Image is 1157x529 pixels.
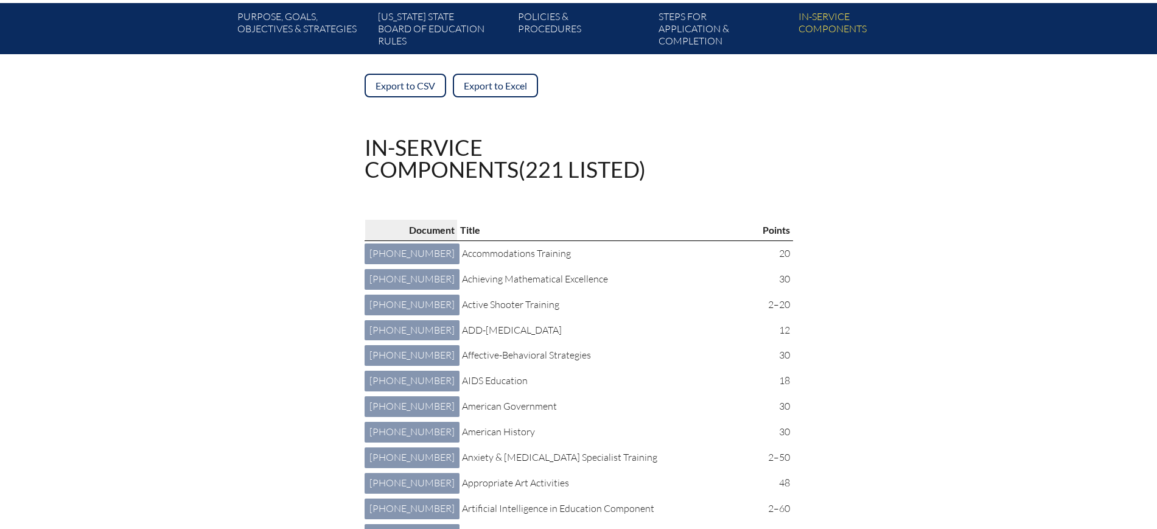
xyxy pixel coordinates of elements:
p: Points [763,222,790,238]
p: Accommodations Training [462,246,755,262]
p: AIDS Education [462,373,755,389]
p: 30 [764,272,790,287]
p: Affective-Behavioral Strategies [462,348,755,363]
p: 2–50 [764,450,790,466]
p: 30 [764,424,790,440]
h1: In-service components (221 listed) [365,136,646,180]
a: [PHONE_NUMBER] [365,320,460,341]
a: [PHONE_NUMBER] [365,447,460,468]
p: Artificial Intelligence in Education Component [462,501,755,517]
p: American Government [462,399,755,415]
a: [PHONE_NUMBER] [365,243,460,264]
p: Active Shooter Training [462,297,755,313]
a: [PHONE_NUMBER] [365,473,460,494]
p: 20 [764,246,790,262]
a: [PHONE_NUMBER] [365,371,460,391]
a: Steps forapplication & completion [654,8,794,54]
a: In-servicecomponents [794,8,934,54]
a: [US_STATE] StateBoard of Education rules [373,8,513,54]
p: 2–20 [764,297,790,313]
a: [PHONE_NUMBER] [365,269,460,290]
a: [PHONE_NUMBER] [365,295,460,315]
p: 18 [764,373,790,389]
p: Document [368,222,455,238]
a: [PHONE_NUMBER] [365,422,460,443]
a: Export to Excel [453,74,538,97]
p: 30 [764,348,790,363]
p: 30 [764,399,790,415]
a: Purpose, goals,objectives & strategies [232,8,372,54]
p: Anxiety & [MEDICAL_DATA] Specialist Training [462,450,755,466]
p: American History [462,424,755,440]
p: Achieving Mathematical Excellence [462,272,755,287]
p: 48 [764,475,790,491]
p: 2–60 [764,501,790,517]
p: 12 [764,323,790,338]
a: Policies &Procedures [513,8,653,54]
a: Export to CSV [365,74,446,97]
a: [PHONE_NUMBER] [365,396,460,417]
p: Appropriate Art Activities [462,475,755,491]
p: ADD-[MEDICAL_DATA] [462,323,755,338]
p: Title [460,222,750,238]
a: [PHONE_NUMBER] [365,499,460,519]
a: [PHONE_NUMBER] [365,345,460,366]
